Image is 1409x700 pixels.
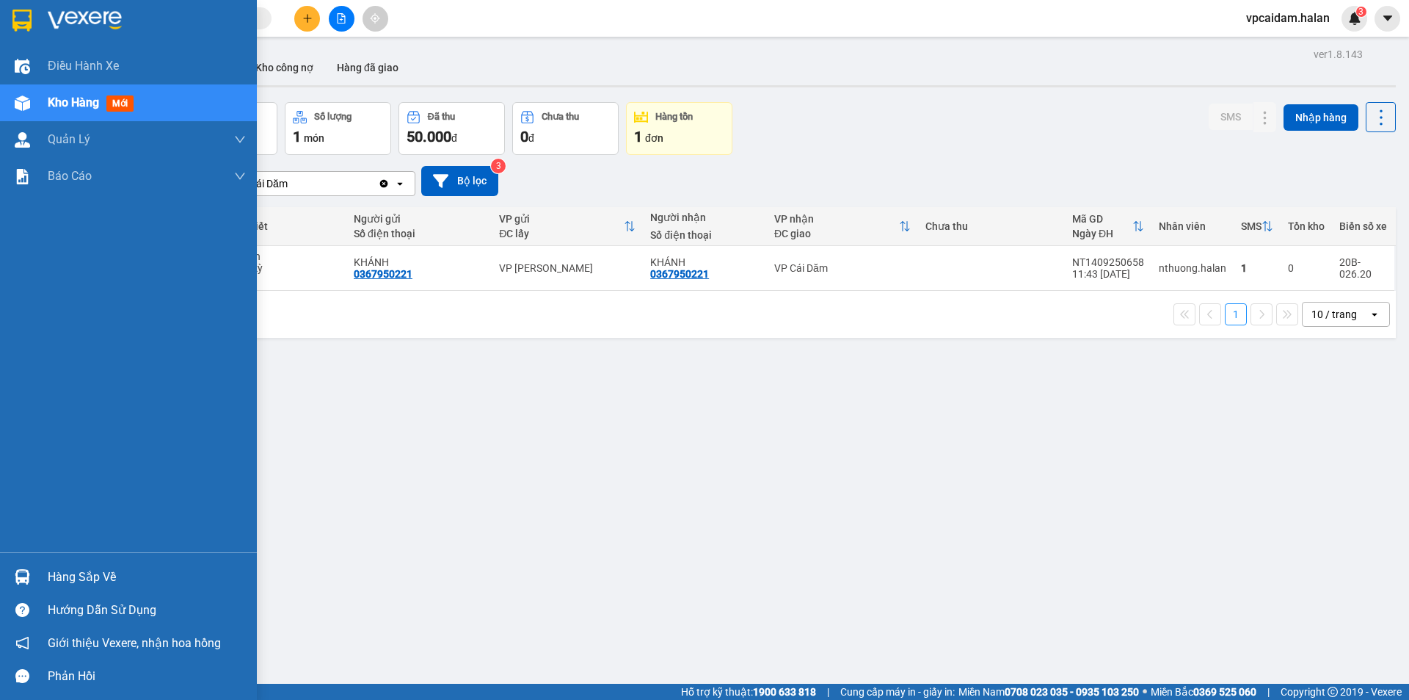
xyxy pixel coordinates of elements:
div: 0 [1288,262,1325,274]
div: NT1409250658 [1072,256,1144,268]
div: Số điện thoại [354,228,484,239]
div: 0367950221 [354,268,412,280]
div: 20B-026.20 [1339,256,1387,280]
span: Miền Bắc [1151,684,1256,700]
sup: 3 [491,159,506,173]
button: Hàng đã giao [325,50,410,85]
img: solution-icon [15,169,30,184]
div: Tồn kho [1288,220,1325,232]
img: warehouse-icon [15,569,30,585]
span: ⚪️ [1143,689,1147,695]
span: Điều hành xe [48,57,119,75]
strong: 0708 023 035 - 0935 103 250 [1005,686,1139,698]
span: Miền Nam [958,684,1139,700]
span: Quản Lý [48,130,90,148]
strong: 1900 633 818 [753,686,816,698]
span: question-circle [15,603,29,617]
div: Số điện thoại [650,229,760,241]
span: 0 [520,128,528,145]
th: Toggle SortBy [1234,207,1281,246]
span: Báo cáo [48,167,92,185]
div: ver 1.8.143 [1314,46,1363,62]
div: VP Cái Dăm [774,262,911,274]
div: Biển số xe [1339,220,1387,232]
strong: 0369 525 060 [1193,686,1256,698]
button: Nhập hàng [1284,104,1358,131]
div: Đã thu [428,112,455,122]
div: Người gửi [354,213,484,225]
img: icon-new-feature [1348,12,1361,25]
button: Đã thu50.000đ [398,102,505,155]
button: Bộ lọc [421,166,498,196]
svg: Clear value [378,178,390,190]
div: Hướng dẫn sử dụng [48,599,246,621]
span: mới [106,95,134,112]
svg: open [394,178,406,190]
div: nthuong.halan [1159,262,1226,274]
div: VP nhận [774,213,899,225]
span: Cung cấp máy in - giấy in: [840,684,955,700]
span: 50.000 [407,128,451,145]
span: Hỗ trợ kỹ thuật: [681,684,816,700]
button: Chưa thu0đ [512,102,619,155]
button: 1 [1225,303,1247,325]
div: Hàng sắp về [48,566,246,588]
div: Hàng tồn [655,112,693,122]
span: đơn [645,132,663,144]
button: plus [294,6,320,32]
img: warehouse-icon [15,95,30,111]
span: đ [528,132,534,144]
span: aim [370,13,380,24]
div: 1 món [234,250,339,262]
div: ĐC lấy [499,228,624,239]
div: Bất kỳ [234,262,339,274]
span: copyright [1328,687,1338,697]
span: | [1267,684,1270,700]
div: KHÁNH [650,256,760,268]
span: 3 [1358,7,1364,17]
input: Selected VP Cái Dăm. [289,176,291,191]
button: caret-down [1375,6,1400,32]
span: down [234,134,246,145]
button: aim [363,6,388,32]
div: 1 [1241,262,1273,274]
div: KHÁNH [354,256,484,268]
th: Toggle SortBy [767,207,918,246]
div: VP Cái Dăm [234,176,288,191]
button: Số lượng1món [285,102,391,155]
div: 10 / trang [1311,307,1357,322]
div: Ngày ĐH [1072,228,1132,239]
span: 1 [634,128,642,145]
span: | [827,684,829,700]
button: SMS [1209,104,1253,130]
span: plus [302,13,313,24]
span: đ [451,132,457,144]
div: Phản hồi [48,665,246,688]
sup: 3 [1356,7,1366,17]
div: Chi tiết [234,220,339,232]
span: 1 [293,128,301,145]
th: Toggle SortBy [492,207,643,246]
span: notification [15,636,29,650]
div: Nhân viên [1159,220,1226,232]
button: Kho công nợ [244,50,325,85]
svg: open [1369,308,1380,320]
button: file-add [329,6,354,32]
span: file-add [336,13,346,24]
span: down [234,170,246,182]
div: Số lượng [314,112,352,122]
img: warehouse-icon [15,132,30,148]
div: Chưa thu [925,220,1057,232]
img: warehouse-icon [15,59,30,74]
span: caret-down [1381,12,1394,25]
div: Người nhận [650,212,760,223]
div: VP [PERSON_NAME] [499,262,636,274]
img: logo-vxr [12,10,32,32]
th: Toggle SortBy [1065,207,1151,246]
span: Kho hàng [48,95,99,109]
span: món [304,132,324,144]
span: Giới thiệu Vexere, nhận hoa hồng [48,634,221,652]
div: 1 kg [234,274,339,286]
div: 11:43 [DATE] [1072,268,1144,280]
span: message [15,669,29,683]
